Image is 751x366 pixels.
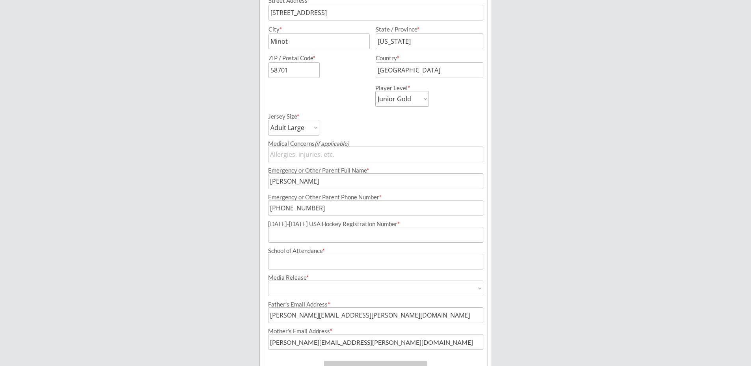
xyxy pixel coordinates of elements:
[268,55,369,61] div: ZIP / Postal Code
[268,167,483,173] div: Emergency or Other Parent Full Name
[268,248,483,254] div: School of Attendance
[268,301,483,307] div: Father's Email Address
[268,113,309,119] div: Jersey Size
[268,221,483,227] div: [DATE]-[DATE] USA Hockey Registration Number
[268,147,483,162] input: Allergies, injuries, etc.
[268,141,483,147] div: Medical Concerns
[375,85,429,91] div: Player Level
[376,26,474,32] div: State / Province
[268,275,483,281] div: Media Release
[268,26,369,32] div: City
[315,140,349,147] em: (if applicable)
[376,55,474,61] div: Country
[268,328,483,334] div: Mother's Email Address
[268,194,483,200] div: Emergency or Other Parent Phone Number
